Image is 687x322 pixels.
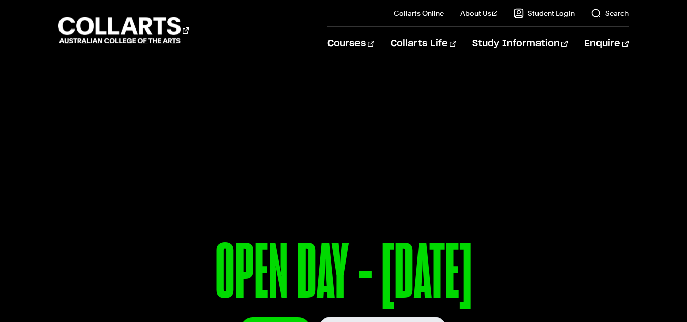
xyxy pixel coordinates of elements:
a: Search [591,8,629,18]
a: Collarts Online [394,8,444,18]
a: Collarts Life [391,27,456,61]
a: Courses [327,27,374,61]
p: OPEN DAY - [DATE] [58,233,629,317]
a: Student Login [514,8,575,18]
a: Study Information [472,27,568,61]
a: About Us [460,8,498,18]
a: Enquire [584,27,629,61]
div: Go to homepage [58,16,189,45]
